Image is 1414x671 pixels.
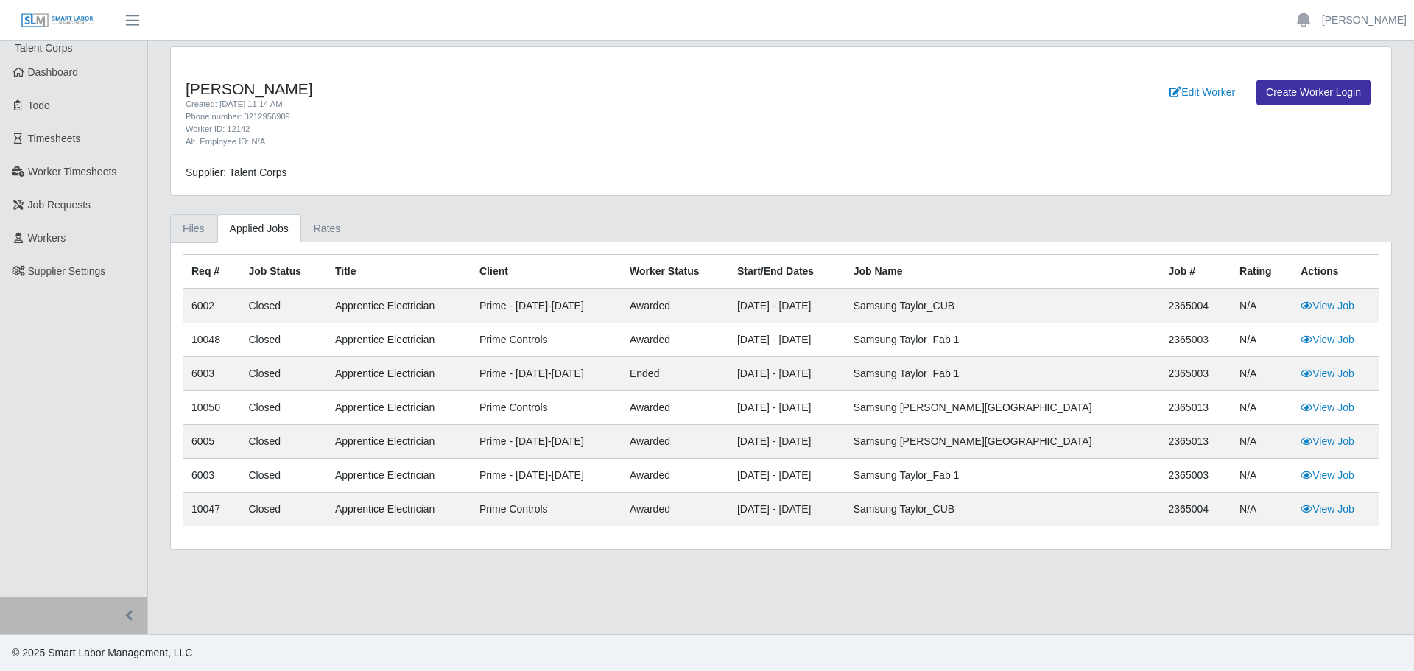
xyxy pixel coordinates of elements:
td: Prime Controls [471,493,621,527]
td: N/A [1231,459,1292,493]
td: 10048 [183,323,239,357]
td: 6005 [183,425,239,459]
td: N/A [1231,493,1292,527]
td: Apprentice Electrician [326,425,471,459]
a: Rates [301,214,353,243]
span: Workers [28,232,66,244]
a: View Job [1301,368,1354,379]
td: awarded [621,493,728,527]
span: Job Requests [28,199,91,211]
td: Apprentice Electrician [326,459,471,493]
td: awarded [621,391,728,425]
td: Samsung Taylor_Fab 1 [845,459,1160,493]
th: Job Name [845,255,1160,289]
td: [DATE] - [DATE] [728,459,845,493]
td: Samsung Taylor_Fab 1 [845,323,1160,357]
th: Client [471,255,621,289]
td: awarded [621,459,728,493]
a: [PERSON_NAME] [1322,13,1407,28]
a: View Job [1301,401,1354,413]
div: Created: [DATE] 11:14 AM [186,98,871,110]
th: Title [326,255,471,289]
td: Closed [239,425,326,459]
td: N/A [1231,357,1292,391]
a: View Job [1301,435,1354,447]
th: Req # [183,255,239,289]
td: Apprentice Electrician [326,493,471,527]
td: 2365013 [1160,391,1231,425]
td: Samsung [PERSON_NAME][GEOGRAPHIC_DATA] [845,391,1160,425]
span: Todo [28,99,50,111]
td: 10050 [183,391,239,425]
td: 6003 [183,357,239,391]
td: awarded [621,323,728,357]
h4: [PERSON_NAME] [186,80,871,98]
a: Edit Worker [1160,80,1245,105]
div: Alt. Employee ID: N/A [186,136,871,148]
a: Create Worker Login [1256,80,1371,105]
td: Samsung Taylor_CUB [845,493,1160,527]
span: Dashboard [28,66,79,78]
td: Prime - [DATE]-[DATE] [471,425,621,459]
td: Closed [239,289,326,323]
th: Job Status [239,255,326,289]
th: Start/End Dates [728,255,845,289]
a: Files [170,214,217,243]
span: © 2025 Smart Labor Management, LLC [12,647,192,658]
td: Prime - [DATE]-[DATE] [471,357,621,391]
td: Closed [239,391,326,425]
td: Prime - [DATE]-[DATE] [471,289,621,323]
td: Closed [239,459,326,493]
td: [DATE] - [DATE] [728,289,845,323]
td: awarded [621,289,728,323]
a: View Job [1301,469,1354,481]
td: 2365013 [1160,425,1231,459]
td: 2365003 [1160,357,1231,391]
td: Apprentice Electrician [326,391,471,425]
a: View Job [1301,503,1354,515]
td: Samsung Taylor_CUB [845,289,1160,323]
td: 10047 [183,493,239,527]
span: Supplier: Talent Corps [186,166,286,178]
td: N/A [1231,391,1292,425]
a: View Job [1301,334,1354,345]
td: Prime Controls [471,323,621,357]
span: Worker Timesheets [28,166,116,178]
td: 6003 [183,459,239,493]
span: Timesheets [28,133,81,144]
th: Rating [1231,255,1292,289]
td: ended [621,357,728,391]
td: 2365003 [1160,323,1231,357]
td: Samsung [PERSON_NAME][GEOGRAPHIC_DATA] [845,425,1160,459]
td: N/A [1231,323,1292,357]
div: Phone number: 3212956909 [186,110,871,123]
td: Prime - [DATE]-[DATE] [471,459,621,493]
td: [DATE] - [DATE] [728,493,845,527]
span: Talent Corps [15,42,73,54]
td: awarded [621,425,728,459]
th: Worker Status [621,255,728,289]
td: N/A [1231,289,1292,323]
td: Apprentice Electrician [326,289,471,323]
a: Applied Jobs [217,214,301,243]
td: Closed [239,323,326,357]
span: Supplier Settings [28,265,106,277]
td: [DATE] - [DATE] [728,425,845,459]
th: Job # [1160,255,1231,289]
td: N/A [1231,425,1292,459]
td: 2365003 [1160,459,1231,493]
td: 2365004 [1160,493,1231,527]
td: 2365004 [1160,289,1231,323]
td: Closed [239,493,326,527]
td: Apprentice Electrician [326,357,471,391]
td: [DATE] - [DATE] [728,323,845,357]
td: 6002 [183,289,239,323]
td: Closed [239,357,326,391]
div: Worker ID: 12142 [186,123,871,136]
td: [DATE] - [DATE] [728,391,845,425]
th: Actions [1292,255,1379,289]
td: [DATE] - [DATE] [728,357,845,391]
td: Samsung Taylor_Fab 1 [845,357,1160,391]
td: Prime Controls [471,391,621,425]
td: Apprentice Electrician [326,323,471,357]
